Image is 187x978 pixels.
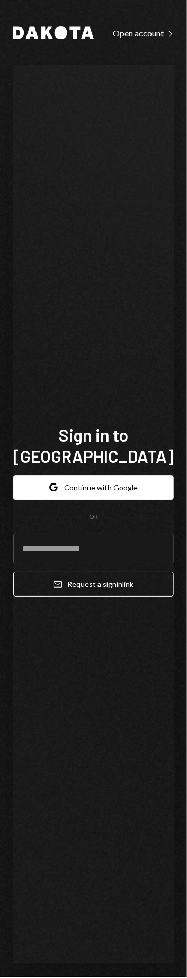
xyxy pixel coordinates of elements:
div: Open account [113,28,174,39]
button: Request a signinlink [13,572,174,597]
h1: Sign in to [GEOGRAPHIC_DATA] [13,425,174,467]
a: Open account [113,27,174,39]
button: Continue with Google [13,476,174,500]
div: OR [89,513,98,522]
